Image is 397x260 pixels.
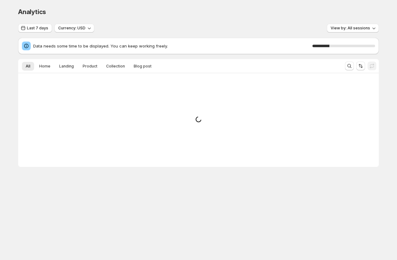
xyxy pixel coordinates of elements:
[106,64,125,69] span: Collection
[134,64,152,69] span: Blog post
[39,64,50,69] span: Home
[83,64,97,69] span: Product
[26,64,30,69] span: All
[327,24,379,32] button: View by: All sessions
[356,62,365,70] button: Sort the results
[18,24,52,32] button: Last 7 days
[331,26,370,31] span: View by: All sessions
[27,26,48,31] span: Last 7 days
[59,64,74,69] span: Landing
[345,62,354,70] button: Search and filter results
[54,24,94,32] button: Currency: USD
[33,43,312,49] span: Data needs some time to be displayed. You can keep working freely.
[58,26,85,31] span: Currency: USD
[18,8,46,16] span: Analytics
